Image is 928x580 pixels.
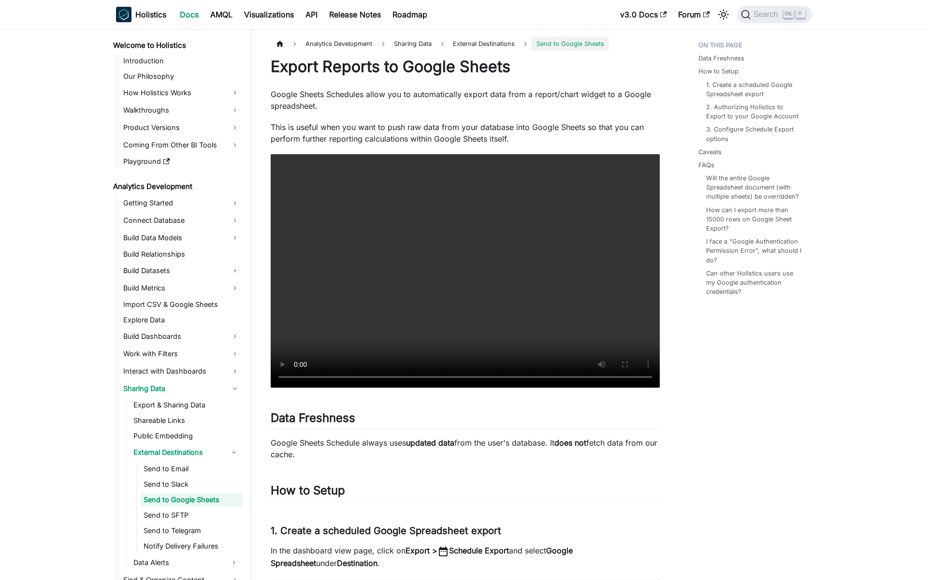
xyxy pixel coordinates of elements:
[337,558,377,568] strong: Destination
[706,174,802,202] a: Will the entire Google Spreadsheet document (with multiple sheets) be overridden?
[120,70,243,83] a: Our Philosophy
[271,411,660,429] h2: Data Freshness
[271,437,660,460] p: Google Sheets Schedule always uses from the user's database. It fetch data from our cache.
[130,398,243,412] a: Export & Sharing Data
[120,263,243,278] a: Build Datasets
[141,508,243,522] a: Send to SFTP
[706,205,802,233] a: How can I export more than 15000 rows on Google Sheet Export?
[271,154,660,388] video: Your browser does not support embedding video, but you can .
[323,7,387,22] a: Release Notes
[271,545,660,569] p: In the dashboard view page, click on and select under .
[120,137,243,153] a: Coming From Other BI Tools
[406,546,509,555] strong: Export > Schedule Export
[130,429,243,443] a: Public Embedding
[110,39,243,52] a: Welcome to Holistics
[141,462,243,476] a: Send to Email
[120,230,243,246] a: Build Data Models
[751,10,784,19] span: Search
[225,445,243,460] button: Collapse sidebar category 'External Destinations'
[387,7,433,22] a: Roadmap
[120,213,243,228] a: Connect Database
[204,7,238,22] a: AMQL
[135,9,166,20] b: Holistics
[141,493,243,507] a: Send to Google Sheets
[437,546,449,557] span: date_range
[120,329,243,344] a: Build Dashboards
[737,6,812,23] button: Search (Ctrl+K)
[141,478,243,491] a: Send to Slack
[614,7,672,22] a: v3.0 Docs
[706,237,802,265] a: I face a “Google Authentication Permission Error”, what should I do?
[706,80,802,99] a: 1. Create a scheduled Google Spreadsheet export
[698,147,722,157] a: Caveats
[116,7,131,22] img: Holistics
[716,7,731,22] button: Switch between dark and light mode (currently light mode)
[706,269,802,297] a: Can other Holistics users use my Google authentication credentials?
[120,155,243,168] a: Playground
[300,7,323,22] a: API
[130,414,243,427] a: Shareable Links
[271,57,660,76] h1: Export Reports to Google Sheets
[706,102,802,121] a: 2. Authorizing Holistics to Export to your Google Account
[271,121,660,145] p: This is useful when you want to push raw data from your database into Google Sheets so that you c...
[120,85,243,101] a: How Holistics Works
[271,525,660,537] h3: 1. Create a scheduled Google Spreadsheet export
[120,54,243,68] a: Introduction
[531,37,609,51] span: Send to Google Sheets
[698,67,739,76] a: How to Setup
[130,555,225,570] a: Data Alerts
[120,346,243,362] a: Work with Filters
[698,160,714,170] a: FAQs
[271,37,289,51] a: Home page
[120,120,243,135] a: Product Versions
[130,445,225,460] a: External Destinations
[554,438,586,448] strong: does not
[141,539,243,553] a: Notify Delivery Failures
[389,37,436,51] span: Sharing Data
[120,381,243,396] a: Sharing Data
[271,483,660,502] h2: How to Setup
[271,37,660,51] nav: Breadcrumbs
[120,313,243,327] a: Explore Data
[225,555,243,570] button: Expand sidebar category 'Data Alerts'
[796,10,805,18] kbd: K
[672,7,715,22] a: Forum
[110,180,243,193] a: Analytics Development
[453,40,515,47] span: External Destinations
[120,363,243,379] a: Interact with Dashboards
[174,7,204,22] a: Docs
[271,88,660,112] p: Google Sheets Schedules allow you to automatically export data from a report/chart widget to a Go...
[120,247,243,261] a: Build Relationships
[116,7,166,22] a: HolisticsHolistics
[706,125,802,143] a: 3. Configure Schedule Export options
[301,37,377,51] span: Analytics Development
[238,7,300,22] a: Visualizations
[448,37,520,51] a: External Destinations
[106,29,251,580] nav: Docs sidebar
[120,102,243,118] a: Walkthroughs
[698,54,744,63] a: Data Freshness
[406,438,454,448] strong: updated data
[120,280,243,296] a: Build Metrics
[141,524,243,537] a: Send to Telegram
[120,195,243,211] a: Getting Started
[120,298,243,311] a: Import CSV & Google Sheets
